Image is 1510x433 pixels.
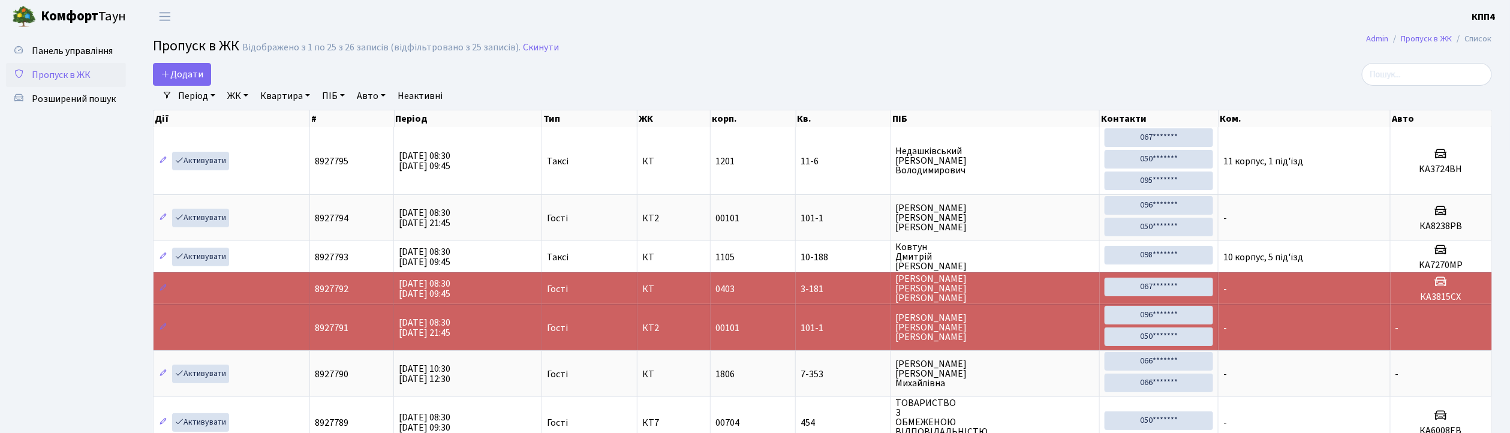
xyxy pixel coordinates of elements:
th: Кв. [796,110,891,127]
a: Пропуск в ЖК [6,63,126,87]
span: 00704 [715,416,739,429]
span: - [1223,416,1227,429]
span: Розширений пошук [32,92,116,106]
span: КТ [642,369,705,379]
span: 8927789 [315,416,348,429]
span: 101-1 [801,323,885,333]
span: 8927790 [315,368,348,381]
a: ЖК [222,86,253,106]
a: Admin [1367,32,1389,45]
div: Відображено з 1 по 25 з 26 записів (відфільтровано з 25 записів). [242,42,521,53]
span: 454 [801,418,885,428]
span: [DATE] 10:30 [DATE] 12:30 [399,362,450,386]
a: Додати [153,63,211,86]
span: 8927795 [315,155,348,168]
a: Активувати [172,413,229,432]
span: КТ2 [642,323,705,333]
span: Гості [547,214,568,223]
span: 10-188 [801,252,885,262]
b: КПП4 [1472,10,1496,23]
a: Квартира [255,86,315,106]
span: КТ7 [642,418,705,428]
span: Таун [41,7,126,27]
span: 8927791 [315,321,348,335]
th: Тип [542,110,637,127]
span: 8927792 [315,282,348,296]
th: # [310,110,395,127]
span: 3-181 [801,284,885,294]
span: Гості [547,369,568,379]
span: [PERSON_NAME] [PERSON_NAME] [PERSON_NAME] [896,203,1094,232]
a: ПІБ [317,86,350,106]
input: Пошук... [1362,63,1492,86]
span: Ковтун Дмитрій [PERSON_NAME] [896,242,1094,271]
a: Панель управління [6,39,126,63]
a: КПП4 [1472,10,1496,24]
a: Неактивні [393,86,447,106]
span: КТ [642,252,705,262]
span: 1201 [715,155,735,168]
a: Активувати [172,152,229,170]
span: Таксі [547,157,568,166]
th: Контакти [1100,110,1219,127]
nav: breadcrumb [1349,26,1510,52]
span: [DATE] 08:30 [DATE] 09:45 [399,277,450,300]
span: 1105 [715,251,735,264]
a: Активувати [172,209,229,227]
th: Період [395,110,543,127]
span: КТ2 [642,214,705,223]
span: 00101 [715,212,739,225]
h5: KA7270MP [1395,260,1487,271]
a: Авто [352,86,390,106]
span: Панель управління [32,44,113,58]
span: Гості [547,418,568,428]
span: 1806 [715,368,735,381]
th: корп. [711,110,796,127]
th: Дії [154,110,310,127]
span: 00101 [715,321,739,335]
span: 8927793 [315,251,348,264]
span: [DATE] 08:30 [DATE] 09:45 [399,245,450,269]
h5: КА8238РВ [1395,221,1487,232]
span: [DATE] 08:30 [DATE] 09:45 [399,149,450,173]
span: [PERSON_NAME] [PERSON_NAME] [PERSON_NAME] [896,274,1094,303]
span: [DATE] 08:30 [DATE] 21:45 [399,316,450,339]
a: Активувати [172,365,229,383]
span: Таксі [547,252,568,262]
span: Гості [547,323,568,333]
span: 7-353 [801,369,885,379]
button: Переключити навігацію [150,7,180,26]
span: КТ [642,284,705,294]
th: ПІБ [891,110,1100,127]
a: Період [173,86,220,106]
span: - [1395,321,1399,335]
span: 11 корпус, 1 під'їзд [1223,155,1303,168]
span: Гості [547,284,568,294]
img: logo.png [12,5,36,29]
li: Список [1452,32,1492,46]
span: Пропуск в ЖК [153,35,239,56]
span: - [1223,368,1227,381]
h5: КА3815СХ [1395,291,1487,303]
span: [DATE] 08:30 [DATE] 21:45 [399,206,450,230]
span: - [1223,282,1227,296]
th: ЖК [637,110,711,127]
a: Пропуск в ЖК [1401,32,1452,45]
th: Ком. [1219,110,1391,127]
span: 8927794 [315,212,348,225]
span: Додати [161,68,203,81]
b: Комфорт [41,7,98,26]
span: 101-1 [801,214,885,223]
span: 11-6 [801,157,885,166]
a: Скинути [523,42,559,53]
th: Авто [1391,110,1492,127]
span: [PERSON_NAME] [PERSON_NAME] [PERSON_NAME] [896,313,1094,342]
a: Активувати [172,248,229,266]
span: 0403 [715,282,735,296]
h5: KA3724BH [1395,164,1487,175]
span: Недашківський [PERSON_NAME] Володимирович [896,146,1094,175]
span: - [1395,368,1399,381]
span: Пропуск в ЖК [32,68,91,82]
span: КТ [642,157,705,166]
span: - [1223,321,1227,335]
